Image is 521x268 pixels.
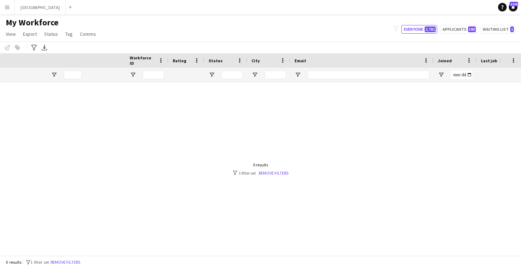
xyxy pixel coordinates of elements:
[77,29,99,39] a: Comms
[468,26,476,32] span: 580
[173,58,186,63] span: Rating
[295,58,306,63] span: Email
[64,70,82,79] input: First Name Filter Input
[6,17,58,28] span: My Workforce
[425,26,436,32] span: 2,781
[481,58,497,63] span: Last job
[221,70,243,79] input: Status Filter Input
[252,58,260,63] span: City
[438,58,452,63] span: Joined
[264,70,286,79] input: City Filter Input
[295,72,301,78] button: Open Filter Menu
[143,70,164,79] input: Workforce ID Filter Input
[401,25,437,34] button: Everyone2,781
[209,58,223,63] span: Status
[80,31,96,37] span: Comms
[20,29,40,39] a: Export
[451,70,472,79] input: Joined Filter Input
[510,2,518,6] span: 1220
[30,43,38,52] app-action-btn: Advanced filters
[3,29,19,39] a: View
[510,26,514,32] span: 1
[65,31,73,37] span: Tag
[30,259,49,265] span: 1 filter set
[51,72,57,78] button: Open Filter Menu
[41,29,61,39] a: Status
[40,43,49,52] app-action-btn: Export XLSX
[252,72,258,78] button: Open Filter Menu
[62,29,76,39] a: Tag
[509,3,517,11] a: 1220
[440,25,477,34] button: Applicants580
[130,72,136,78] button: Open Filter Menu
[480,25,515,34] button: Waiting list1
[15,0,66,14] button: [GEOGRAPHIC_DATA]
[130,55,156,66] span: Workforce ID
[438,72,444,78] button: Open Filter Menu
[233,170,288,176] div: 1 filter set
[44,31,58,37] span: Status
[209,72,215,78] button: Open Filter Menu
[259,170,288,176] a: Remove filters
[6,31,16,37] span: View
[23,31,37,37] span: Export
[233,162,288,167] div: 0 results
[49,258,82,266] button: Remove filters
[307,70,429,79] input: Email Filter Input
